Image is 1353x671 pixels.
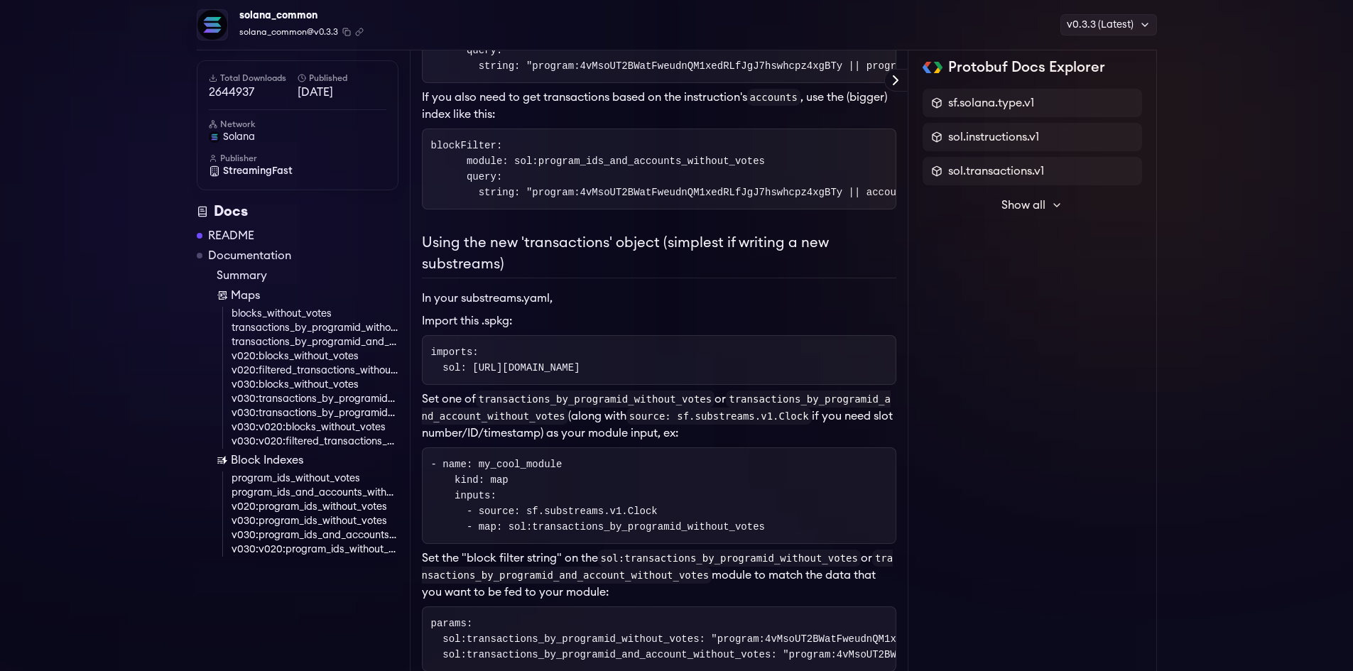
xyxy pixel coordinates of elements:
p: In your substreams.yaml, [422,290,896,307]
code: source: sf.substreams.v1.Clock [626,408,812,425]
img: Block Index icon [217,454,228,466]
a: Documentation [208,247,291,264]
a: solana [209,130,386,144]
img: Package Logo [197,10,227,40]
a: v020:filtered_transactions_without_votes [232,364,398,378]
a: v020:program_ids_without_votes [232,500,398,514]
div: Docs [197,202,398,222]
img: solana [209,131,220,143]
li: Set one of or (along with if you need slot number/ID/timestamp) as your module input, ex: [422,391,896,442]
a: v030:transactions_by_programid_without_votes [232,392,398,406]
a: v030:program_ids_and_accounts_without_votes [232,528,398,542]
a: v030:blocks_without_votes [232,378,398,392]
code: sol:transactions_by_programid_without_votes [598,550,861,567]
a: Maps [217,287,398,304]
a: v020:blocks_without_votes [232,349,398,364]
a: Block Indexes [217,452,398,469]
code: transactions_by_programid_without_votes [476,391,715,408]
span: solana [223,130,255,144]
span: solana_common@v0.3.3 [239,26,338,38]
img: Protobuf [923,62,943,73]
code: imports: sol: [URL][DOMAIN_NAME] [431,347,580,373]
h6: Network [209,119,386,130]
h6: Total Downloads [209,72,298,84]
a: v030:transactions_by_programid_and_account_without_votes [232,406,398,420]
span: Show all [1001,197,1045,214]
a: README [208,227,254,244]
div: v0.3.3 (Latest) [1060,14,1157,36]
a: v030:v020:blocks_without_votes [232,420,398,435]
code: - name: my_cool_module kind: map inputs: - source: sf.substreams.v1.Clock - map: sol:transactions... [431,459,765,533]
code: transactions_by_programid_and_account_without_votes [422,550,893,584]
a: v030:v020:program_ids_without_votes [232,542,398,557]
h6: Published [298,72,386,84]
a: StreamingFast [209,164,386,178]
a: transactions_by_programid_without_votes [232,321,398,335]
li: Set the "block filter string" on the or module to match the data that you want to be fed to your ... [422,550,896,601]
p: If you also need to get transactions based on the instruction's , use the (bigger) index like this: [422,89,896,123]
button: Copy .spkg link to clipboard [355,28,364,36]
a: v030:program_ids_without_votes [232,514,398,528]
h2: Using the new 'transactions' object (simplest if writing a new substreams) [422,232,896,278]
a: transactions_by_programid_and_account_without_votes [232,335,398,349]
img: Map icon [217,290,228,301]
button: Show all [923,191,1142,219]
h6: Publisher [209,153,386,164]
div: solana_common [239,6,364,26]
li: Import this .spkg: [422,312,896,329]
span: [DATE] [298,84,386,101]
code: blockFilter: module: sol:program_ids_and_accounts_without_votes query: string: "program:4vMsoUT2B... [431,140,1183,198]
a: program_ids_without_votes [232,471,398,486]
span: StreamingFast [223,164,293,178]
h2: Protobuf Docs Explorer [948,58,1105,77]
a: blocks_without_votes [232,307,398,321]
code: transactions_by_programid_and_account_without_votes [422,391,891,425]
span: 2644937 [209,84,298,101]
a: v030:v020:filtered_transactions_without_votes [232,435,398,449]
span: sf.solana.type.v1 [948,94,1034,111]
a: program_ids_and_accounts_without_votes [232,486,398,500]
button: Copy package name and version [342,28,351,36]
span: sol.instructions.v1 [948,129,1039,146]
code: accounts [747,89,800,106]
span: sol.transactions.v1 [948,163,1044,180]
a: Summary [217,267,398,284]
